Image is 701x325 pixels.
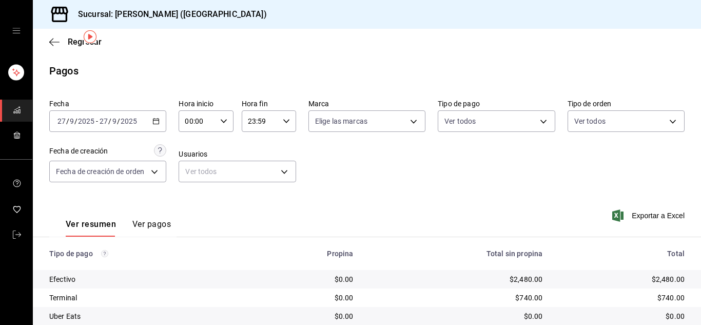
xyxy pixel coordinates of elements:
[559,250,685,258] div: Total
[370,274,543,284] div: $2,480.00
[49,250,242,258] div: Tipo de pago
[108,117,111,125] span: /
[49,274,242,284] div: Efectivo
[259,311,353,321] div: $0.00
[315,116,367,126] span: Elige las marcas
[614,209,685,222] button: Exportar a Excel
[49,100,166,107] label: Fecha
[84,30,96,43] img: Tooltip marker
[77,117,95,125] input: ----
[370,250,543,258] div: Total sin propina
[49,146,108,157] div: Fecha de creación
[49,37,102,47] button: Regresar
[559,293,685,303] div: $740.00
[49,63,79,79] div: Pagos
[49,311,242,321] div: Uber Eats
[438,100,555,107] label: Tipo de pago
[242,100,296,107] label: Hora fin
[74,117,77,125] span: /
[120,117,138,125] input: ----
[69,117,74,125] input: --
[259,293,353,303] div: $0.00
[568,100,685,107] label: Tipo de orden
[66,117,69,125] span: /
[101,250,108,257] svg: Los pagos realizados con Pay y otras terminales son montos brutos.
[574,116,606,126] span: Ver todos
[179,100,233,107] label: Hora inicio
[179,161,296,182] div: Ver todos
[66,219,171,237] div: navigation tabs
[70,8,267,21] h3: Sucursal: [PERSON_NAME] ([GEOGRAPHIC_DATA])
[559,311,685,321] div: $0.00
[370,293,543,303] div: $740.00
[96,117,98,125] span: -
[259,274,353,284] div: $0.00
[559,274,685,284] div: $2,480.00
[370,311,543,321] div: $0.00
[179,150,296,158] label: Usuarios
[57,117,66,125] input: --
[308,100,425,107] label: Marca
[49,293,242,303] div: Terminal
[99,117,108,125] input: --
[444,116,476,126] span: Ver todos
[112,117,117,125] input: --
[68,37,102,47] span: Regresar
[12,27,21,35] button: open drawer
[132,219,171,237] button: Ver pagos
[56,166,144,177] span: Fecha de creación de orden
[259,250,353,258] div: Propina
[66,219,116,237] button: Ver resumen
[117,117,120,125] span: /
